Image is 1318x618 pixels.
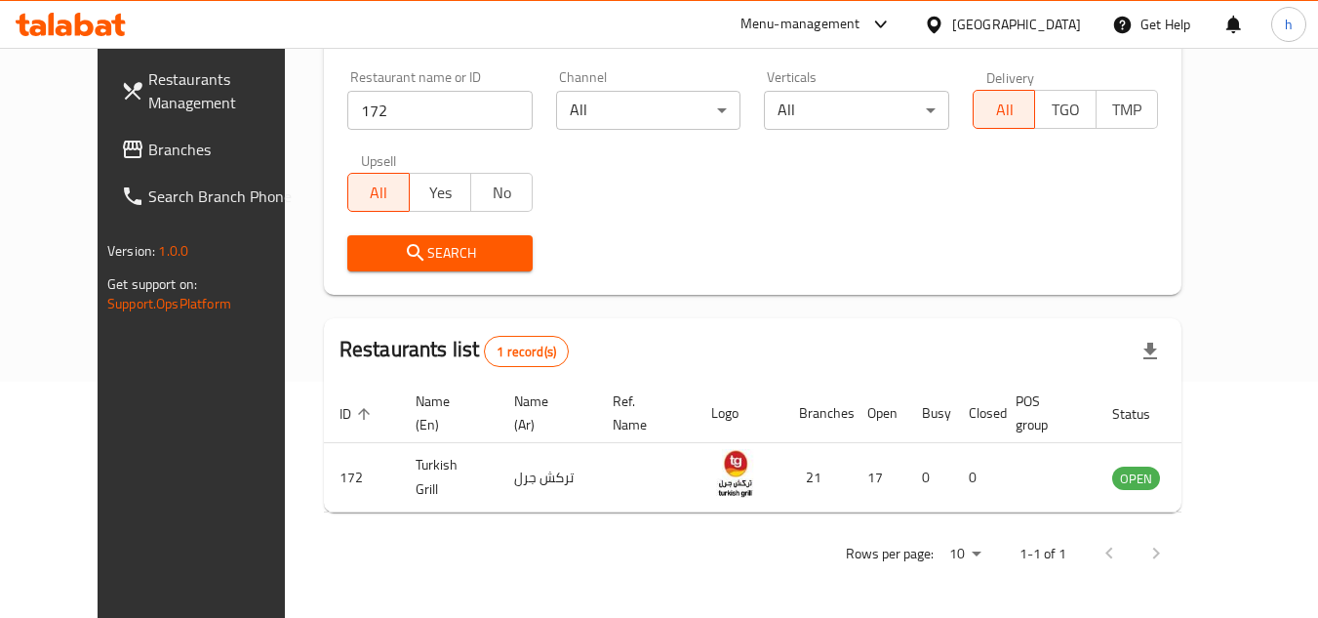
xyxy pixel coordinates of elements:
[514,390,574,436] span: Name (Ar)
[1112,468,1160,490] span: OPEN
[1127,328,1174,375] div: Export file
[148,67,302,114] span: Restaurants Management
[1112,402,1176,426] span: Status
[105,56,318,126] a: Restaurants Management
[846,542,934,566] p: Rows per page:
[556,91,741,130] div: All
[347,173,410,212] button: All
[1034,90,1097,129] button: TGO
[107,291,231,316] a: Support.OpsPlatform
[696,384,783,443] th: Logo
[1016,390,1073,436] span: POS group
[613,390,672,436] span: Ref. Name
[981,96,1027,124] span: All
[852,384,906,443] th: Open
[952,14,1081,35] div: [GEOGRAPHIC_DATA]
[347,235,533,271] button: Search
[740,13,860,36] div: Menu-management
[148,138,302,161] span: Branches
[363,241,517,266] span: Search
[148,185,302,208] span: Search Branch Phone
[906,384,953,443] th: Busy
[470,173,533,212] button: No
[418,179,463,207] span: Yes
[485,343,568,361] span: 1 record(s)
[105,173,318,220] a: Search Branch Phone
[1112,467,1160,490] div: OPEN
[1019,542,1066,566] p: 1-1 of 1
[941,540,988,569] div: Rows per page:
[973,90,1035,129] button: All
[347,23,1158,53] h2: Restaurant search
[852,443,906,513] td: 17
[499,443,597,513] td: تركش جرل
[324,384,1266,513] table: enhanced table
[409,173,471,212] button: Yes
[107,238,155,264] span: Version:
[764,91,949,130] div: All
[1043,96,1089,124] span: TGO
[783,384,852,443] th: Branches
[400,443,499,513] td: Turkish Grill
[324,443,400,513] td: 172
[356,179,402,207] span: All
[783,443,852,513] td: 21
[1285,14,1293,35] span: h
[1104,96,1150,124] span: TMP
[361,153,397,167] label: Upsell
[711,449,760,498] img: Turkish Grill
[339,335,569,367] h2: Restaurants list
[105,126,318,173] a: Branches
[107,271,197,297] span: Get support on:
[953,443,1000,513] td: 0
[479,179,525,207] span: No
[1096,90,1158,129] button: TMP
[953,384,1000,443] th: Closed
[339,402,377,426] span: ID
[906,443,953,513] td: 0
[416,390,475,436] span: Name (En)
[347,91,533,130] input: Search for restaurant name or ID..
[158,238,188,264] span: 1.0.0
[986,70,1035,84] label: Delivery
